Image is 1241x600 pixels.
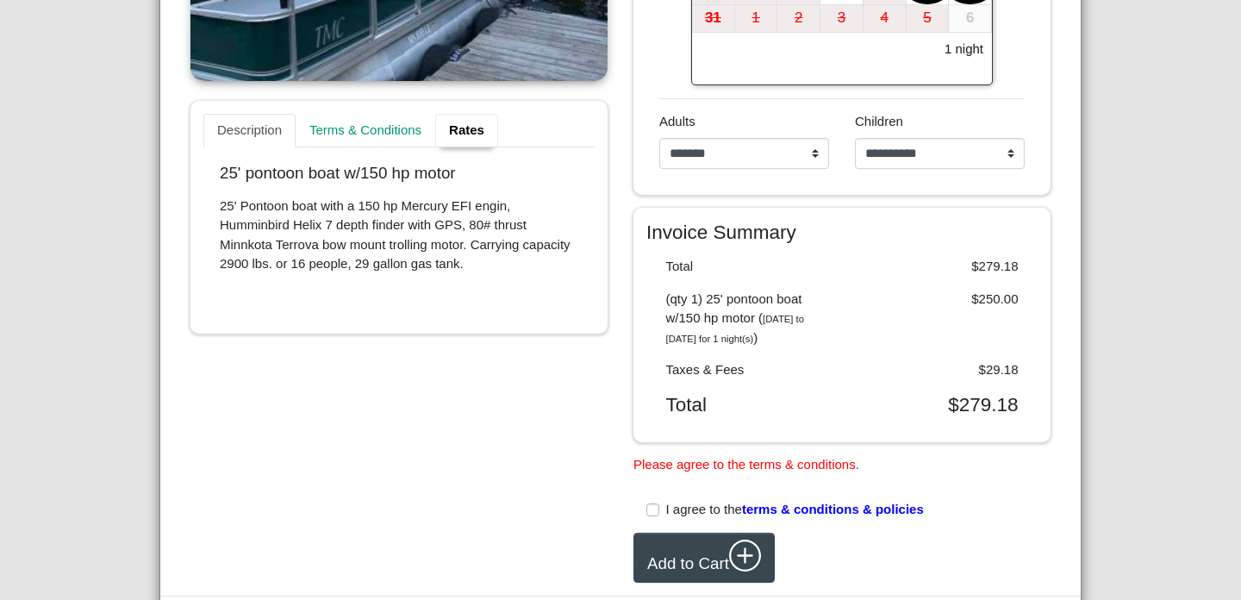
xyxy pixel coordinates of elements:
div: $29.18 [842,360,1032,380]
p: 25' pontoon boat w/150 hp motor [220,164,578,184]
button: 1 [735,5,778,33]
button: 6 [949,5,992,33]
a: Description [203,114,296,148]
h6: 1 night [945,41,983,57]
span: terms & conditions & policies [742,502,924,516]
button: 31 [692,5,735,33]
div: 1 [735,5,777,32]
div: Total [653,257,843,277]
button: 5 [907,5,950,33]
li: Please agree to the terms & conditions. [633,455,1051,475]
div: $250.00 [842,290,1032,348]
div: $279.18 [842,257,1032,277]
div: (qty 1) 25' pontoon boat w/150 hp motor ( ) [653,290,843,348]
p: 25' Pontoon boat with a 150 hp Mercury EFI engin, Humminbird Helix 7 depth finder with GPS, 80# t... [220,197,578,274]
label: I agree to the [666,500,924,520]
button: 2 [777,5,820,33]
div: 6 [949,5,991,32]
div: 5 [907,5,949,32]
a: Rates [435,114,498,148]
i: [DATE] to [DATE] for 1 night(s) [666,314,805,344]
button: 3 [820,5,864,33]
div: 31 [692,5,734,32]
div: 4 [864,5,906,32]
span: Adults [659,114,695,128]
button: 4 [864,5,907,33]
div: 3 [820,5,863,32]
h4: Invoice Summary [646,221,1038,244]
div: $279.18 [842,393,1032,416]
svg: plus circle [729,540,762,572]
a: Terms & Conditions [296,114,435,148]
div: Taxes & Fees [653,360,843,380]
div: Total [653,393,843,416]
span: Children [855,114,903,128]
div: 2 [777,5,820,32]
button: Add to Cartplus circle [633,533,775,584]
